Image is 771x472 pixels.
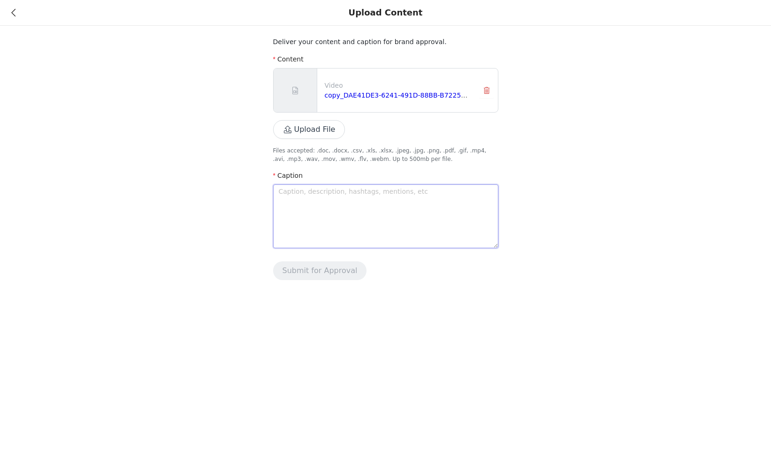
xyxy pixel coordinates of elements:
div: Upload Content [349,8,423,18]
button: Submit for Approval [273,261,367,280]
label: Content [273,55,304,63]
p: Deliver your content and caption for brand approval. [273,37,498,47]
label: Caption [273,172,303,179]
p: Video [325,81,472,91]
button: Upload File [273,120,345,139]
a: copy_DAE41DE3-6241-491D-88BB-B7225D624C20.MOV [325,91,509,99]
span: Upload File [273,126,345,134]
p: Files accepted: .doc, .docx, .csv, .xls, .xlsx, .jpeg, .jpg, .png, .pdf, .gif, .mp4, .avi, .mp3, ... [273,146,498,163]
